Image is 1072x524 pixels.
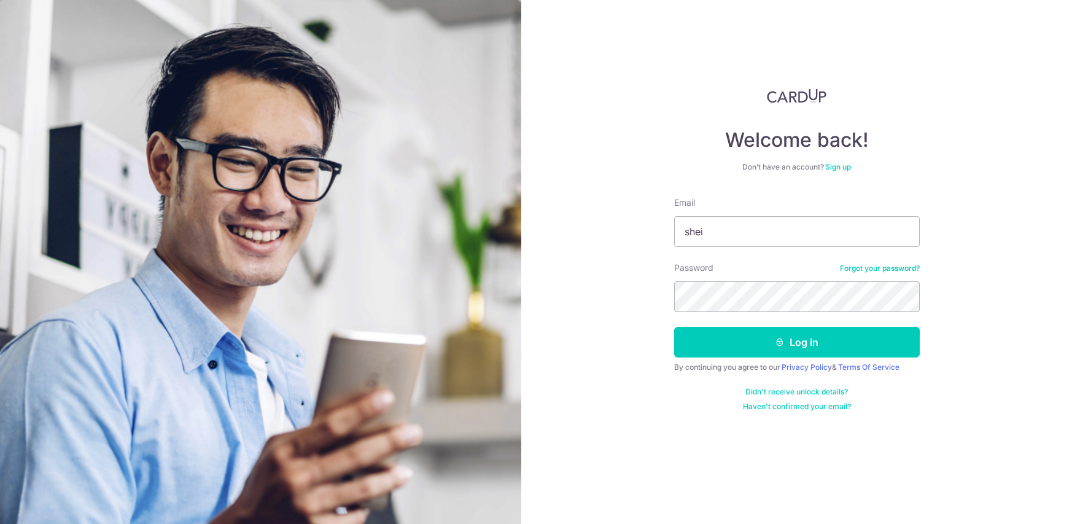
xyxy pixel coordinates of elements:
a: Privacy Policy [782,362,832,372]
label: Email [674,197,695,209]
input: Enter your Email [674,216,920,247]
a: Didn't receive unlock details? [745,387,848,397]
img: CardUp Logo [767,88,827,103]
a: Terms Of Service [838,362,899,372]
a: Sign up [825,162,851,171]
a: Forgot your password? [840,264,920,273]
a: Haven't confirmed your email? [743,402,851,412]
label: Password [674,262,713,274]
div: By continuing you agree to our & [674,362,920,372]
button: Log in [674,327,920,358]
h4: Welcome back! [674,128,920,152]
div: Don’t have an account? [674,162,920,172]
